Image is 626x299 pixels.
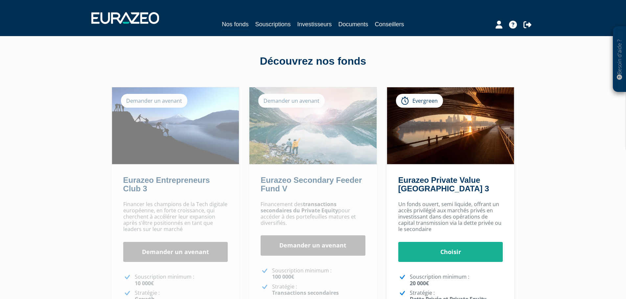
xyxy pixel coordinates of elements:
div: Découvrez nos fonds [126,54,500,69]
strong: 10 000€ [135,280,154,287]
img: Eurazeo Secondary Feeder Fund V [249,87,377,164]
img: Eurazeo Private Value Europe 3 [387,87,514,164]
strong: 20 000€ [410,280,429,287]
strong: 100 000€ [272,273,294,280]
p: Souscription minimum : [135,274,228,286]
a: Documents [338,20,368,29]
a: Conseillers [375,20,404,29]
p: Un fonds ouvert, semi liquide, offrant un accès privilégié aux marchés privés en investissant dan... [398,201,503,233]
a: Eurazeo Secondary Feeder Fund V [261,176,362,193]
a: Eurazeo Entrepreneurs Club 3 [123,176,210,193]
a: Choisir [398,242,503,262]
a: Souscriptions [255,20,290,29]
img: 1732889491-logotype_eurazeo_blanc_rvb.png [91,12,159,24]
p: Souscription minimum : [272,267,365,280]
p: Financement des pour accéder à des portefeuilles matures et diversifiés. [261,201,365,226]
div: Demander un avenant [121,94,187,108]
div: Demander un avenant [258,94,325,108]
p: Souscription minimum : [410,274,503,286]
strong: Transactions secondaires [272,289,339,296]
img: Eurazeo Entrepreneurs Club 3 [112,87,239,164]
a: Demander un avenant [261,235,365,256]
strong: transactions secondaires du Private Equity [261,201,338,214]
p: Financer les champions de la Tech digitale européenne, en forte croissance, qui cherchent à accél... [123,201,228,233]
a: Investisseurs [297,20,332,29]
a: Eurazeo Private Value [GEOGRAPHIC_DATA] 3 [398,176,489,193]
a: Demander un avenant [123,242,228,262]
p: Besoin d'aide ? [616,30,623,89]
p: Stratégie : [272,284,365,296]
div: Evergreen [396,94,443,108]
a: Nos fonds [222,20,248,30]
